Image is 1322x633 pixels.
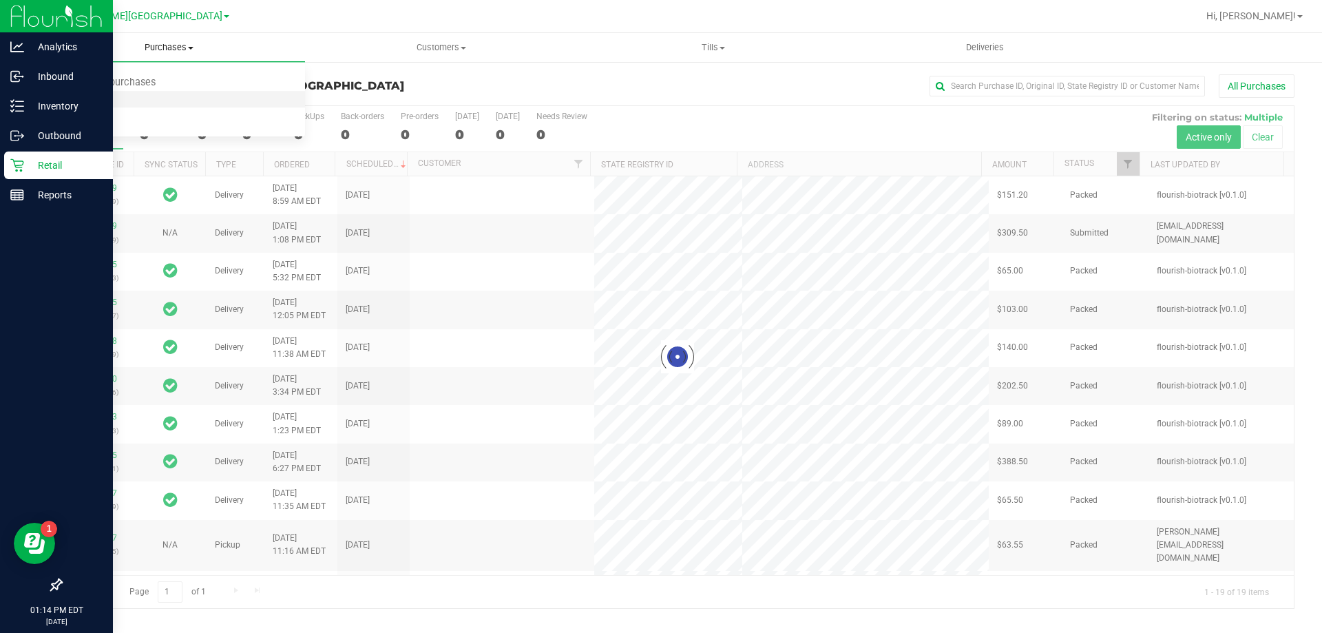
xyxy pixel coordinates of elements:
[10,188,24,202] inline-svg: Reports
[577,33,849,62] a: Tills
[578,41,848,54] span: Tills
[6,604,107,616] p: 01:14 PM EDT
[14,523,55,564] iframe: Resource center
[52,10,222,22] span: [PERSON_NAME][GEOGRAPHIC_DATA]
[24,39,107,55] p: Analytics
[24,157,107,174] p: Retail
[930,76,1205,96] input: Search Purchase ID, Original ID, State Registry ID or Customer Name...
[947,41,1022,54] span: Deliveries
[849,33,1121,62] a: Deliveries
[1206,10,1296,21] span: Hi, [PERSON_NAME]!
[306,41,576,54] span: Customers
[24,127,107,144] p: Outbound
[24,187,107,203] p: Reports
[41,521,57,537] iframe: Resource center unread badge
[24,68,107,85] p: Inbound
[10,70,24,83] inline-svg: Inbound
[10,129,24,143] inline-svg: Outbound
[33,33,305,62] a: Purchases Summary of purchases Fulfillment All purchases
[1219,74,1294,98] button: All Purchases
[305,33,577,62] a: Customers
[24,98,107,114] p: Inventory
[33,41,305,54] span: Purchases
[10,158,24,172] inline-svg: Retail
[10,99,24,113] inline-svg: Inventory
[10,40,24,54] inline-svg: Analytics
[6,616,107,627] p: [DATE]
